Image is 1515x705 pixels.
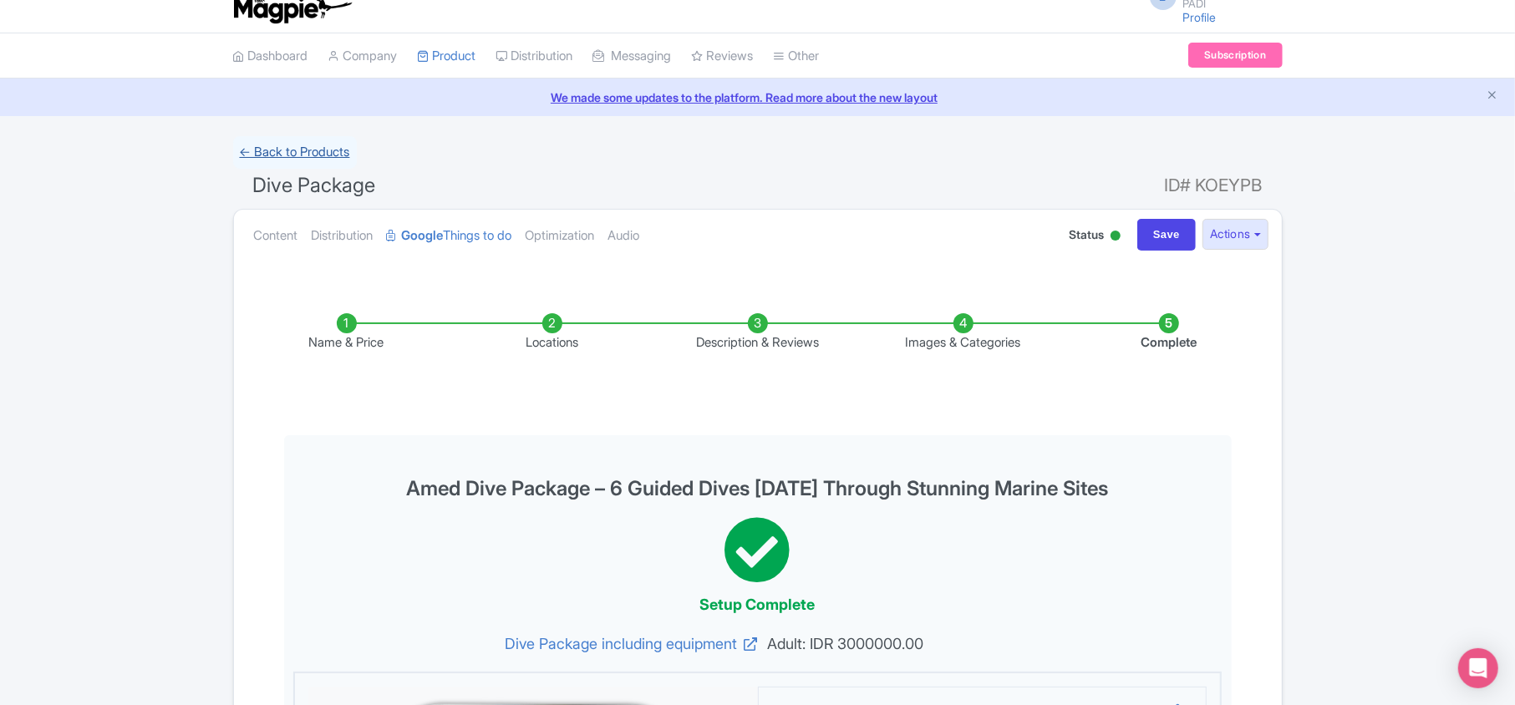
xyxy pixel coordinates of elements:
h3: Amed Dive Package – 6 Guided Dives [DATE] Through Stunning Marine Sites [293,478,1223,500]
strong: Google [402,226,444,246]
button: Actions [1202,219,1268,250]
span: Dive Package [253,173,376,197]
span: ID# KOEYPB [1165,169,1263,202]
a: Product [418,33,476,79]
button: Close announcement [1486,87,1498,106]
input: Save [1137,219,1196,251]
a: Company [328,33,398,79]
a: Messaging [593,33,672,79]
a: Dashboard [233,33,308,79]
a: Content [254,210,298,262]
a: We made some updates to the platform. Read more about the new layout [10,89,1505,106]
li: Images & Categories [861,313,1066,352]
a: Other [774,33,820,79]
a: GoogleThings to do [387,210,512,262]
div: Open Intercom Messenger [1458,648,1498,688]
a: Optimization [526,210,595,262]
li: Complete [1066,313,1272,352]
span: Status [1069,226,1104,243]
a: Reviews [692,33,754,79]
span: Setup Complete [700,596,816,613]
li: Name & Price [244,313,450,352]
a: Audio [608,210,640,262]
a: Distribution [312,210,374,262]
li: Locations [450,313,655,352]
a: Subscription [1188,43,1282,68]
div: Active [1107,224,1124,250]
span: Adult: IDR 3000000.00 [758,632,1206,655]
li: Description & Reviews [655,313,861,352]
a: Distribution [496,33,573,79]
a: Profile [1183,10,1217,24]
a: ← Back to Products [233,136,357,169]
a: Dive Package including equipment [310,632,758,655]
